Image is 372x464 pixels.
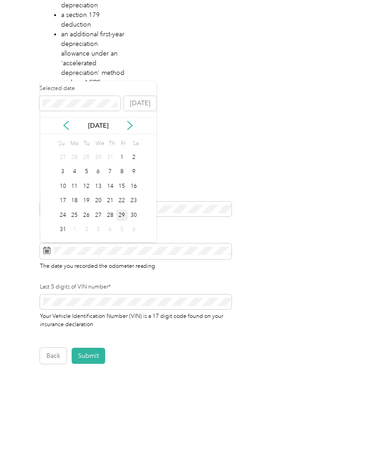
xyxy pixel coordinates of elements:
div: 28 [104,209,116,221]
div: 15 [116,181,128,192]
div: 4 [104,224,116,236]
div: 19 [80,195,92,207]
li: a section 179 deduction [61,10,126,29]
label: Last 5 digits of VIN number* [40,283,231,291]
div: 28 [69,152,81,163]
div: 6 [92,166,104,178]
div: 30 [128,209,140,221]
div: 13 [92,181,104,192]
button: Submit [72,348,105,364]
li: an additional first-year depreciation allowance under an 'accelerated depreciation' method such a... [61,29,126,97]
div: Tu [82,137,90,150]
div: 16 [128,181,140,192]
p: [DATE] [79,121,118,130]
div: 5 [80,166,92,178]
div: 18 [69,195,81,207]
div: 30 [92,152,104,163]
div: 10 [57,181,69,192]
div: 27 [92,209,104,221]
div: 2 [80,224,92,236]
div: 24 [57,209,69,221]
div: 3 [92,224,104,236]
div: 1 [69,224,81,236]
div: Sa [131,137,140,150]
div: Th [107,137,116,150]
div: 23 [128,195,140,207]
div: 17 [57,195,69,207]
div: 2 [128,152,140,163]
button: Back [40,348,67,364]
div: 11 [69,181,81,192]
div: 20 [92,195,104,207]
div: 29 [116,209,128,221]
span: Your Vehicle Identification Number (VIN) is a 17 digit code found on your insurance declaration [40,311,223,328]
div: 22 [116,195,128,207]
div: 12 [80,181,92,192]
div: 29 [80,152,92,163]
div: Mo [69,137,79,150]
div: 3 [57,166,69,178]
div: 26 [80,209,92,221]
label: Selected date [39,85,120,93]
div: 27 [57,152,69,163]
button: [DATE] [124,96,157,111]
div: 8 [116,166,128,178]
span: The date you recorded the odometer reading [40,261,155,270]
div: 5 [116,224,128,236]
div: 1 [116,152,128,163]
div: 7 [104,166,116,178]
div: 14 [104,181,116,192]
div: Su [57,137,66,150]
div: 6 [128,224,140,236]
iframe: Everlance-gr Chat Button Frame [321,413,372,464]
div: 25 [69,209,81,221]
div: 4 [69,166,81,178]
div: 31 [57,224,69,236]
div: 21 [104,195,116,207]
div: Fr [119,137,128,150]
div: 9 [128,166,140,178]
div: 31 [104,152,116,163]
div: We [94,137,104,150]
